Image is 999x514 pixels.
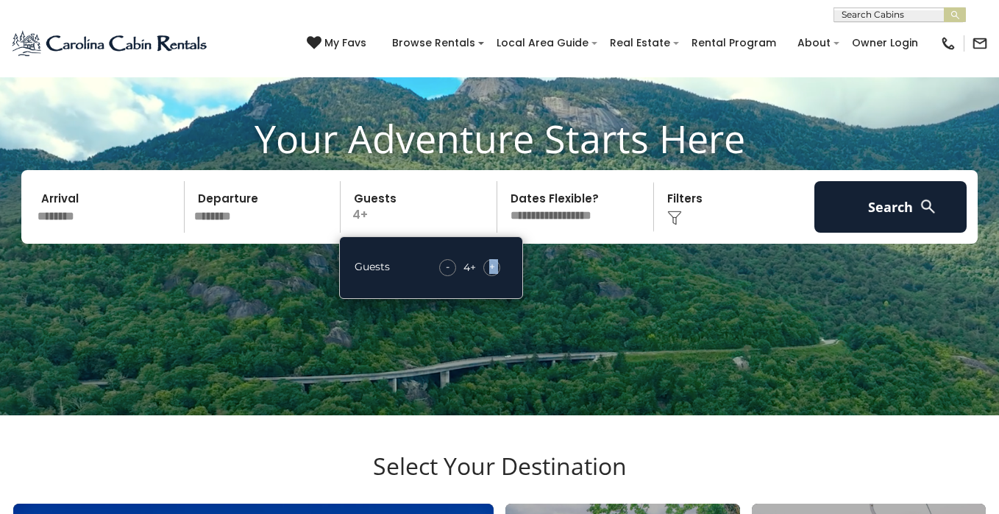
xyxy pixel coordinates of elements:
[463,260,470,275] div: 4
[814,181,967,233] button: Search
[489,259,495,274] span: +
[940,35,956,52] img: phone-regular-black.png
[602,32,678,54] a: Real Estate
[355,261,390,272] h5: Guests
[385,32,483,54] a: Browse Rentals
[684,32,783,54] a: Rental Program
[324,35,366,51] span: My Favs
[432,259,508,276] div: +
[446,259,449,274] span: -
[845,32,925,54] a: Owner Login
[790,32,838,54] a: About
[307,35,370,52] a: My Favs
[919,197,937,216] img: search-regular-white.png
[345,181,497,233] p: 4+
[11,452,988,504] h3: Select Your Destination
[489,32,596,54] a: Local Area Guide
[11,29,210,58] img: Blue-2.png
[972,35,988,52] img: mail-regular-black.png
[667,211,682,225] img: filter--v1.png
[11,116,988,161] h1: Your Adventure Starts Here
